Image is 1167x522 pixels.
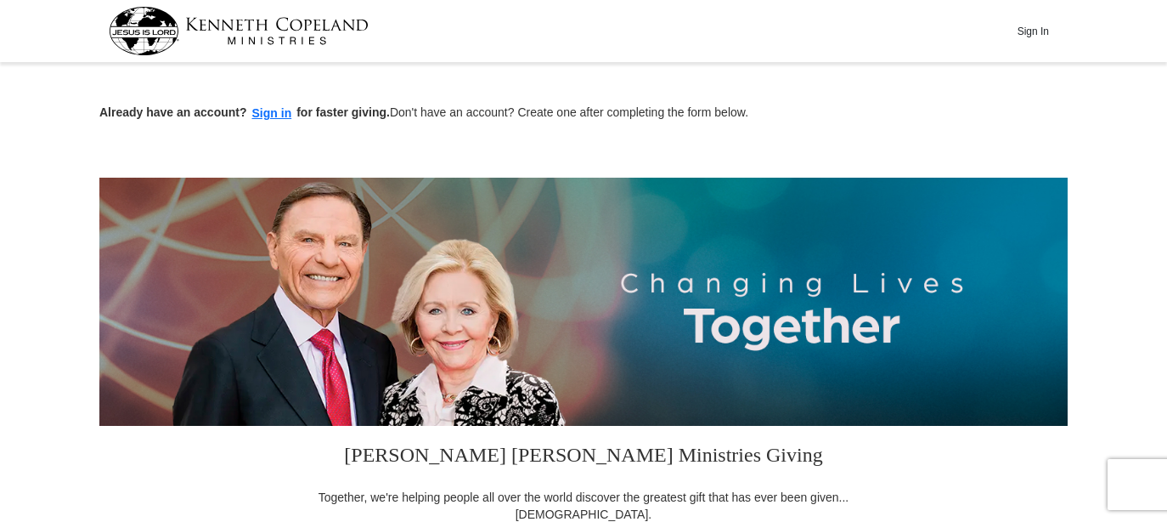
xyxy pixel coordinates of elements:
strong: Already have an account? for faster giving. [99,105,390,119]
h3: [PERSON_NAME] [PERSON_NAME] Ministries Giving [307,426,860,489]
button: Sign in [247,104,297,123]
p: Don't have an account? Create one after completing the form below. [99,104,1068,123]
button: Sign In [1007,18,1058,44]
img: kcm-header-logo.svg [109,7,369,55]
